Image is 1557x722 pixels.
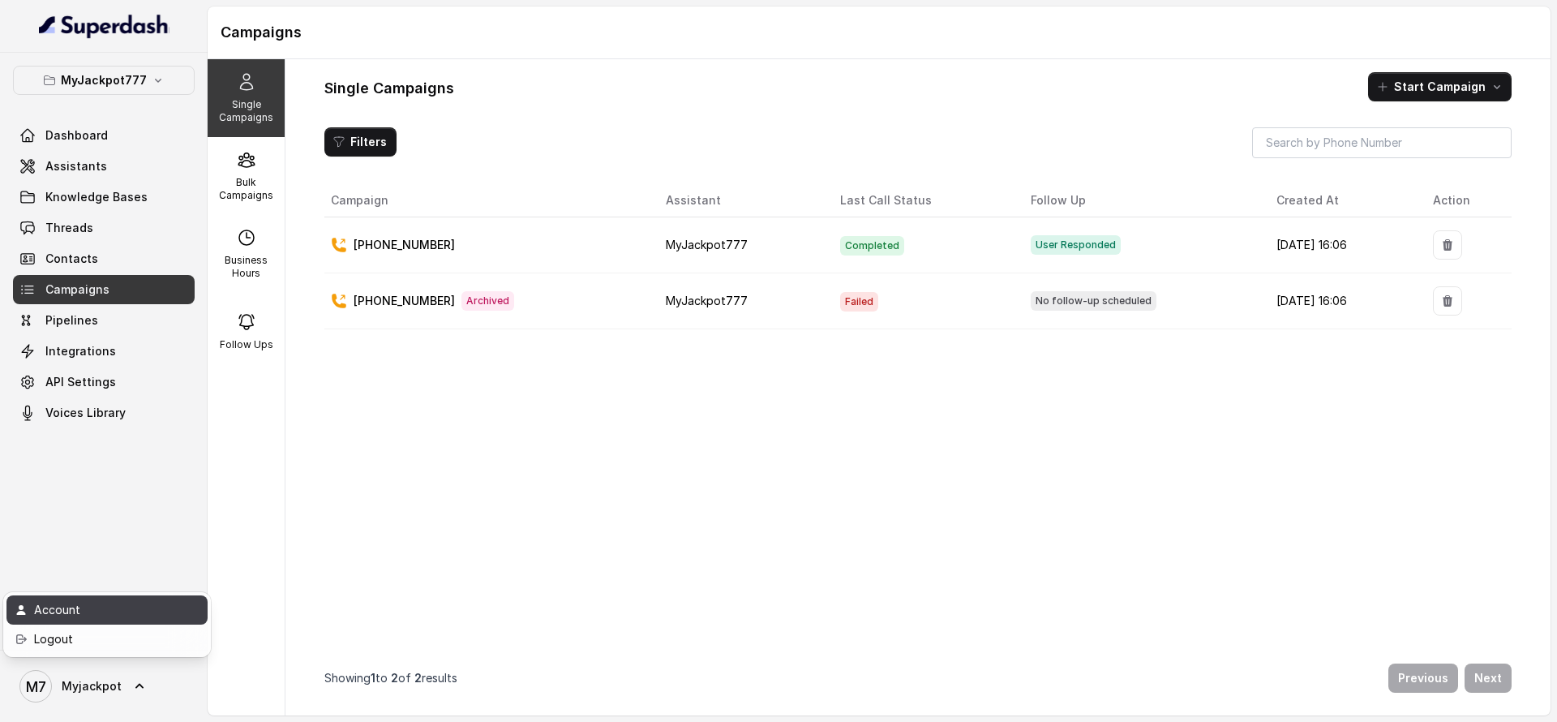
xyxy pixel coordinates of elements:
div: Account [34,600,172,620]
span: Myjackpot [62,678,122,694]
div: Logout [34,630,172,649]
a: Myjackpot [13,664,195,709]
div: Myjackpot [3,592,211,657]
text: M7 [26,678,46,695]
